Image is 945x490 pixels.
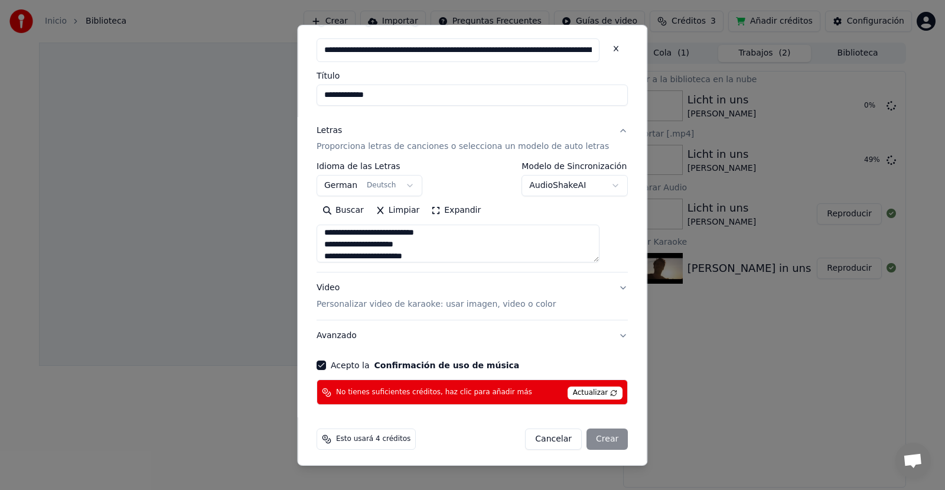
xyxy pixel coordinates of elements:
[317,298,556,310] p: Personalizar video de karaoke: usar imagen, video o color
[317,201,370,220] button: Buscar
[426,201,487,220] button: Expandir
[331,361,519,369] label: Acepto la
[425,17,441,25] label: URL
[317,141,609,152] p: Proporciona letras de canciones o selecciona un modelo de auto letras
[317,272,628,320] button: VideoPersonalizar video de karaoke: usar imagen, video o color
[317,115,628,162] button: LetrasProporciona letras de canciones o selecciona un modelo de auto letras
[526,429,582,450] button: Cancelar
[378,17,401,25] label: Video
[522,162,628,170] label: Modelo de Sincronización
[336,434,410,444] span: Esto usará 4 créditos
[317,282,556,310] div: Video
[317,320,628,351] button: Avanzado
[317,124,342,136] div: Letras
[331,17,354,25] label: Audio
[374,361,520,369] button: Acepto la
[317,162,628,272] div: LetrasProporciona letras de canciones o selecciona un modelo de auto letras
[370,201,425,220] button: Limpiar
[568,387,623,400] span: Actualizar
[317,71,628,79] label: Título
[336,388,532,397] span: No tienes suficientes créditos, haz clic para añadir más
[317,162,422,170] label: Idioma de las Letras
